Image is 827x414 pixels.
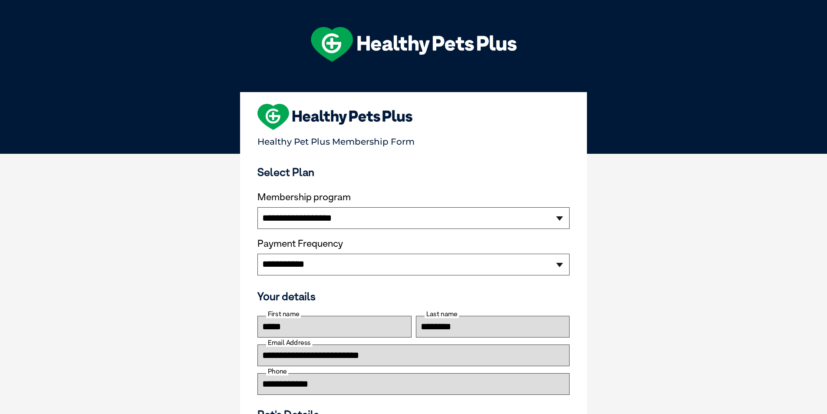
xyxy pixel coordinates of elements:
label: Payment Frequency [257,238,343,249]
label: Membership program [257,192,570,203]
label: Last name [425,310,459,318]
p: Healthy Pet Plus Membership Form [257,132,570,147]
h3: Select Plan [257,166,570,179]
label: First name [266,310,301,318]
h3: Your details [257,290,570,303]
img: heart-shape-hpp-logo-large.png [257,104,412,130]
label: Email Address [266,339,312,347]
label: Phone [266,368,288,375]
img: hpp-logo-landscape-green-white.png [311,27,517,62]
